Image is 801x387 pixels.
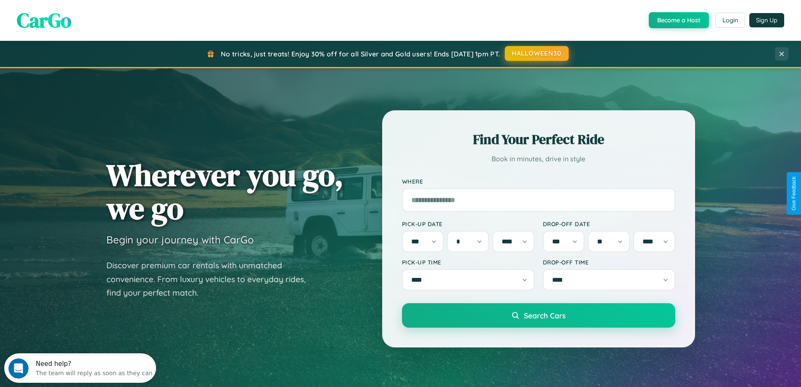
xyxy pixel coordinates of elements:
[106,158,344,225] h1: Wherever you go, we go
[106,259,317,300] p: Discover premium car rentals with unmatched convenience. From luxury vehicles to everyday rides, ...
[402,153,675,165] p: Book in minutes, drive in style
[17,6,71,34] span: CarGo
[32,7,148,14] div: Need help?
[524,311,566,320] span: Search Cars
[402,220,534,227] label: Pick-up Date
[505,46,569,61] button: HALLOWEEN30
[402,259,534,266] label: Pick-up Time
[3,3,156,27] div: Open Intercom Messenger
[402,303,675,328] button: Search Cars
[649,12,709,28] button: Become a Host
[543,220,675,227] label: Drop-off Date
[8,358,29,379] iframe: Intercom live chat
[715,13,745,28] button: Login
[106,233,254,246] h3: Begin your journey with CarGo
[402,130,675,149] h2: Find Your Perfect Ride
[749,13,784,27] button: Sign Up
[791,176,797,211] div: Give Feedback
[402,178,675,185] label: Where
[32,14,148,23] div: The team will reply as soon as they can
[221,50,500,58] span: No tricks, just treats! Enjoy 30% off for all Silver and Gold users! Ends [DATE] 1pm PT.
[4,353,156,383] iframe: Intercom live chat discovery launcher
[543,259,675,266] label: Drop-off Time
